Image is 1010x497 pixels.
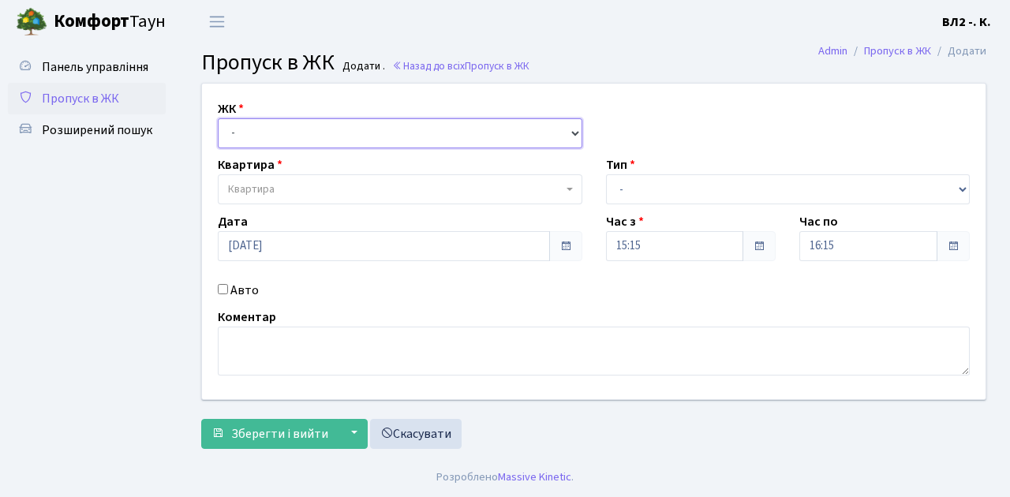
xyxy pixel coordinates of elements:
[201,419,339,449] button: Зберегти і вийти
[16,6,47,38] img: logo.png
[799,212,838,231] label: Час по
[465,58,529,73] span: Пропуск в ЖК
[218,155,282,174] label: Квартира
[8,51,166,83] a: Панель управління
[818,43,847,59] a: Admin
[392,58,529,73] a: Назад до всіхПропуск в ЖК
[218,212,248,231] label: Дата
[864,43,931,59] a: Пропуск в ЖК
[795,35,1010,68] nav: breadcrumb
[230,281,259,300] label: Авто
[42,90,119,107] span: Пропуск в ЖК
[197,9,237,35] button: Переключити навігацію
[606,155,635,174] label: Тип
[231,425,328,443] span: Зберегти і вийти
[54,9,129,34] b: Комфорт
[498,469,571,485] a: Massive Kinetic
[54,9,166,35] span: Таун
[42,121,152,139] span: Розширений пошук
[942,13,991,31] b: ВЛ2 -. К.
[42,58,148,76] span: Панель управління
[339,60,385,73] small: Додати .
[8,114,166,146] a: Розширений пошук
[931,43,986,60] li: Додати
[218,308,276,327] label: Коментар
[8,83,166,114] a: Пропуск в ЖК
[201,47,335,78] span: Пропуск в ЖК
[228,181,275,197] span: Квартира
[606,212,644,231] label: Час з
[942,13,991,32] a: ВЛ2 -. К.
[218,99,244,118] label: ЖК
[370,419,462,449] a: Скасувати
[436,469,574,486] div: Розроблено .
